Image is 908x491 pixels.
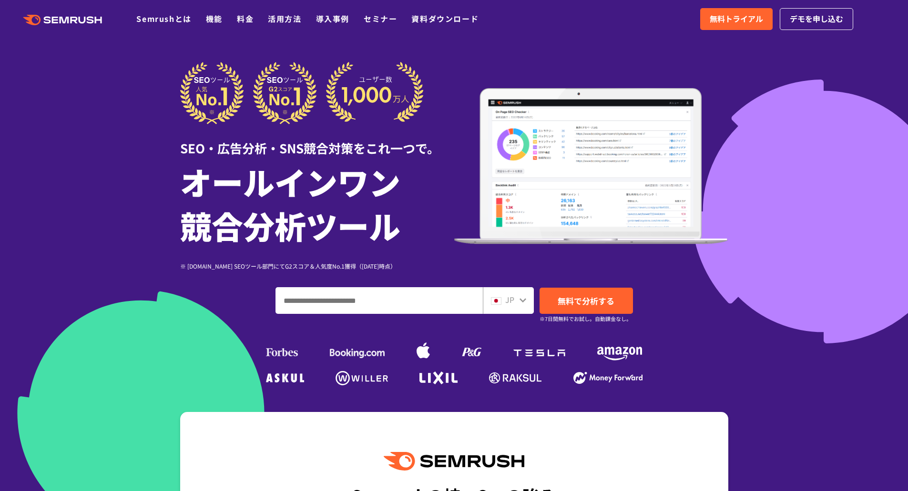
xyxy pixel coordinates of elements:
span: JP [505,294,514,305]
span: デモを申し込む [790,13,843,25]
img: Semrush [384,452,524,471]
span: 無料で分析する [558,295,614,307]
h1: オールインワン 競合分析ツール [180,160,454,247]
a: セミナー [364,13,397,24]
a: 導入事例 [316,13,349,24]
a: 資料ダウンロード [411,13,479,24]
input: ドメイン、キーワードまたはURLを入力してください [276,288,482,313]
a: デモを申し込む [780,8,853,30]
a: 無料トライアル [700,8,773,30]
span: 無料トライアル [710,13,763,25]
div: ※ [DOMAIN_NAME] SEOツール部門にてG2スコア＆人気度No.1獲得（[DATE]時点） [180,261,454,271]
a: 活用方法 [268,13,301,24]
a: 料金 [237,13,254,24]
small: ※7日間無料でお試し。自動課金なし。 [540,314,632,323]
a: 無料で分析する [540,288,633,314]
a: 機能 [206,13,223,24]
a: Semrushとは [136,13,191,24]
div: SEO・広告分析・SNS競合対策をこれ一つで。 [180,124,454,157]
